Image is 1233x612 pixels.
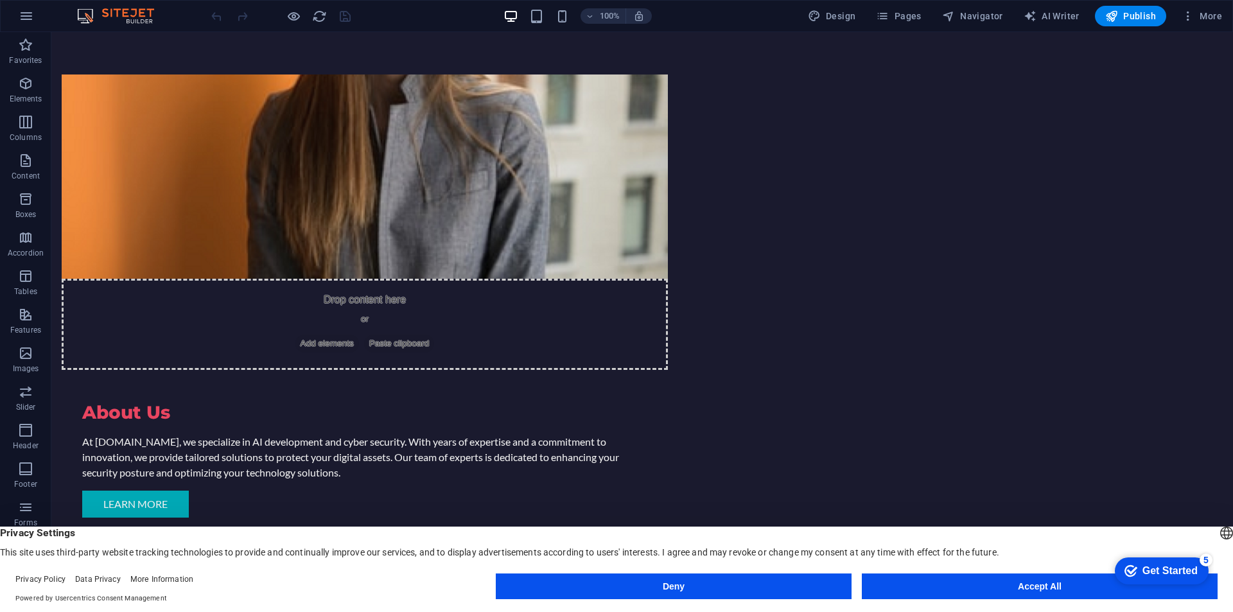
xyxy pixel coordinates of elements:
p: Accordion [8,248,44,258]
div: Get Started 5 items remaining, 0% complete [10,6,104,33]
button: More [1176,6,1227,26]
h6: 100% [600,8,620,24]
p: Content [12,171,40,181]
img: Editor Logo [74,8,170,24]
span: Navigator [942,10,1003,22]
span: Pages [876,10,921,22]
button: Navigator [937,6,1008,26]
i: On resize automatically adjust zoom level to fit chosen device. [633,10,645,22]
button: reload [311,8,327,24]
i: Reload page [312,9,327,24]
p: Forms [14,518,37,528]
button: 100% [581,8,626,24]
span: Design [808,10,856,22]
button: AI Writer [1019,6,1085,26]
div: Design (Ctrl+Alt+Y) [803,6,861,26]
button: Click here to leave preview mode and continue editing [286,8,301,24]
p: Columns [10,132,42,143]
div: 5 [95,3,108,15]
p: Features [10,325,41,335]
span: Publish [1105,10,1156,22]
span: Paste clipboard [313,302,383,320]
p: Elements [10,94,42,104]
p: Footer [14,479,37,489]
div: Get Started [38,14,93,26]
button: Design [803,6,861,26]
span: Add elements [244,302,308,320]
p: Boxes [15,209,37,220]
button: Pages [871,6,926,26]
span: AI Writer [1024,10,1080,22]
p: Images [13,363,39,374]
p: Slider [16,402,36,412]
p: Header [13,441,39,451]
div: Drop content here [10,247,616,338]
p: Tables [14,286,37,297]
span: More [1182,10,1222,22]
button: Publish [1095,6,1166,26]
p: Favorites [9,55,42,66]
